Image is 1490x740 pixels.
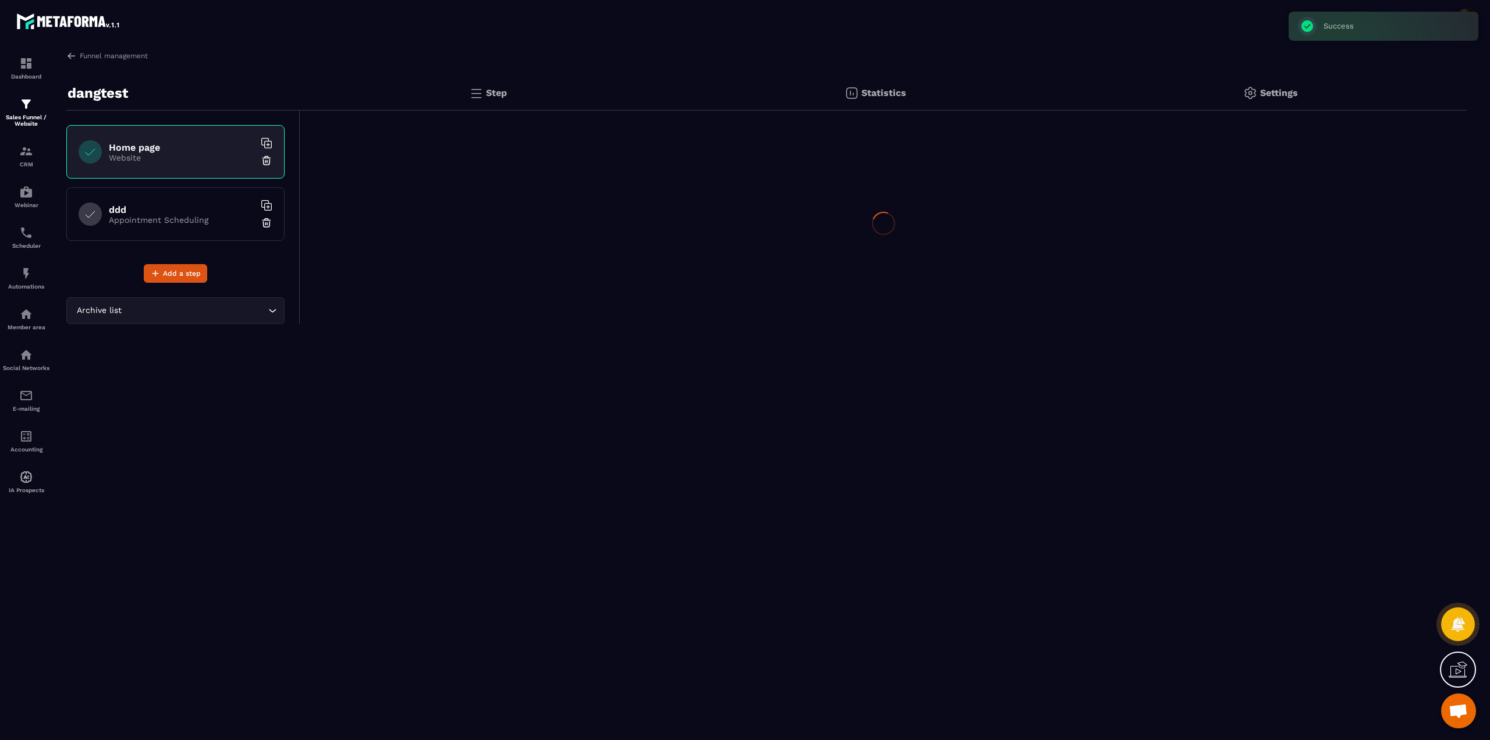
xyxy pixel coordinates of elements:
img: formation [19,144,33,158]
img: trash [261,155,272,166]
img: bars.0d591741.svg [469,86,483,100]
a: formationformationSales Funnel / Website [3,88,49,136]
img: email [19,389,33,403]
img: logo [16,10,121,31]
img: social-network [19,348,33,362]
img: setting-gr.5f69749f.svg [1243,86,1257,100]
img: automations [19,185,33,199]
p: Scheduler [3,243,49,249]
a: formationformationDashboard [3,48,49,88]
span: Add a step [163,268,201,279]
div: Search for option [66,297,285,324]
p: Website [109,153,254,162]
img: formation [19,97,33,111]
p: Settings [1260,87,1298,98]
a: schedulerschedulerScheduler [3,217,49,258]
p: dangtest [68,81,128,105]
a: Funnel management [66,51,148,61]
img: automations [19,307,33,321]
p: Social Networks [3,365,49,371]
a: Mở cuộc trò chuyện [1441,693,1476,728]
img: automations [19,266,33,280]
h6: Home page [109,142,254,153]
p: Dashboard [3,73,49,80]
h6: ddd [109,204,254,215]
p: Member area [3,324,49,330]
a: formationformationCRM [3,136,49,176]
button: Add a step [144,264,207,283]
img: automations [19,470,33,484]
img: formation [19,56,33,70]
a: emailemailE-mailing [3,380,49,421]
img: scheduler [19,226,33,240]
p: Webinar [3,202,49,208]
p: E-mailing [3,405,49,412]
p: Appointment Scheduling [109,215,254,225]
p: Statistics [861,87,906,98]
a: automationsautomationsAutomations [3,258,49,298]
input: Search for option [124,304,265,317]
a: accountantaccountantAccounting [3,421,49,461]
p: Step [486,87,507,98]
p: CRM [3,161,49,168]
p: IA Prospects [3,487,49,493]
span: Archive list [74,304,124,317]
p: Sales Funnel / Website [3,114,49,127]
img: accountant [19,429,33,443]
a: automationsautomationsMember area [3,298,49,339]
img: trash [261,217,272,229]
p: Accounting [3,446,49,453]
p: Automations [3,283,49,290]
img: arrow [66,51,77,61]
img: stats.20deebd0.svg [845,86,858,100]
a: automationsautomationsWebinar [3,176,49,217]
a: social-networksocial-networkSocial Networks [3,339,49,380]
